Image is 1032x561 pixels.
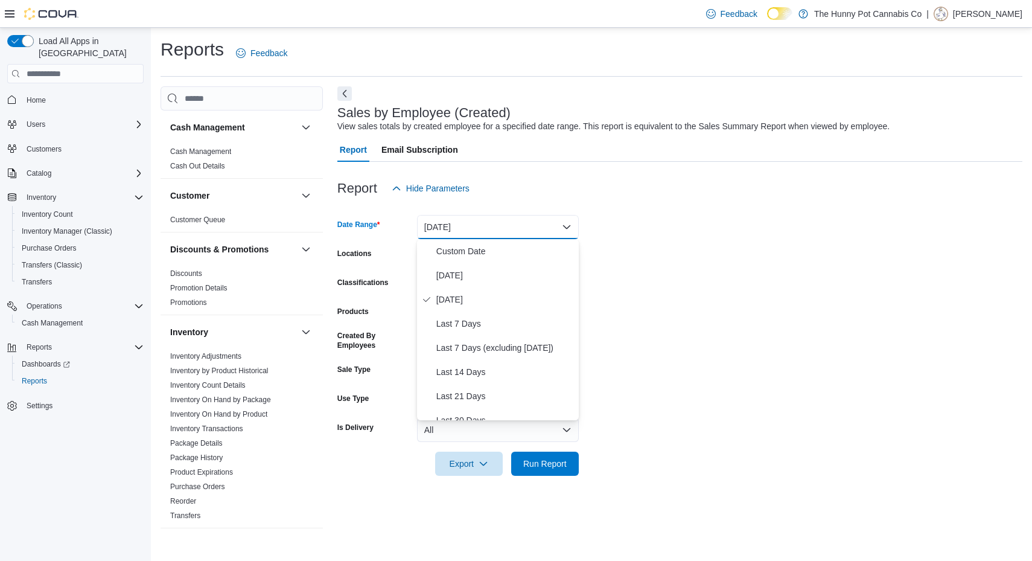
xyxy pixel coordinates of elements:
[17,357,144,371] span: Dashboards
[161,266,323,315] div: Discounts & Promotions
[387,176,474,200] button: Hide Parameters
[22,260,82,270] span: Transfers (Classic)
[170,190,209,202] h3: Customer
[12,315,148,332] button: Cash Management
[22,277,52,287] span: Transfers
[12,206,148,223] button: Inventory Count
[170,438,223,448] span: Package Details
[27,120,45,129] span: Users
[170,298,207,307] span: Promotions
[170,243,296,255] button: Discounts & Promotions
[337,106,511,120] h3: Sales by Employee (Created)
[2,339,148,356] button: Reports
[161,144,323,178] div: Cash Management
[337,394,369,403] label: Use Type
[17,258,144,272] span: Transfers (Classic)
[22,93,51,107] a: Home
[2,140,148,158] button: Customers
[170,467,233,477] span: Product Expirations
[436,316,574,331] span: Last 7 Days
[17,241,144,255] span: Purchase Orders
[22,142,66,156] a: Customers
[22,141,144,156] span: Customers
[436,268,574,283] span: [DATE]
[12,373,148,389] button: Reports
[170,283,228,293] span: Promotion Details
[170,162,225,170] a: Cash Out Details
[170,366,269,376] span: Inventory by Product Historical
[12,274,148,290] button: Transfers
[231,41,292,65] a: Feedback
[17,357,75,371] a: Dashboards
[337,249,372,258] label: Locations
[170,215,225,225] span: Customer Queue
[337,423,374,432] label: Is Delivery
[721,8,757,20] span: Feedback
[170,496,196,506] span: Reorder
[337,307,369,316] label: Products
[170,269,202,278] a: Discounts
[22,166,56,181] button: Catalog
[337,278,389,287] label: Classifications
[170,367,269,375] a: Inventory by Product Historical
[24,8,78,20] img: Cova
[2,189,148,206] button: Inventory
[27,401,53,411] span: Settings
[27,144,62,154] span: Customers
[170,352,241,361] a: Inventory Adjustments
[170,284,228,292] a: Promotion Details
[170,482,225,491] a: Purchase Orders
[170,147,231,156] a: Cash Management
[22,190,144,205] span: Inventory
[17,207,78,222] a: Inventory Count
[22,117,144,132] span: Users
[170,351,241,361] span: Inventory Adjustments
[170,409,267,419] span: Inventory On Hand by Product
[381,138,458,162] span: Email Subscription
[435,452,503,476] button: Export
[22,243,77,253] span: Purchase Orders
[170,410,267,418] a: Inventory On Hand by Product
[22,92,144,107] span: Home
[17,258,87,272] a: Transfers (Classic)
[22,398,144,413] span: Settings
[170,425,243,433] a: Inventory Transactions
[17,316,144,330] span: Cash Management
[170,121,245,133] h3: Cash Management
[511,452,579,476] button: Run Report
[12,223,148,240] button: Inventory Manager (Classic)
[170,216,225,224] a: Customer Queue
[436,292,574,307] span: [DATE]
[2,397,148,414] button: Settings
[767,7,792,20] input: Dark Mode
[2,165,148,182] button: Catalog
[406,182,470,194] span: Hide Parameters
[934,7,948,21] div: Dillon Marquez
[767,20,768,21] span: Dark Mode
[22,340,57,354] button: Reports
[27,168,51,178] span: Catalog
[953,7,1022,21] p: [PERSON_NAME]
[12,356,148,373] a: Dashboards
[12,240,148,257] button: Purchase Orders
[17,241,81,255] a: Purchase Orders
[417,418,579,442] button: All
[12,257,148,274] button: Transfers (Classic)
[27,342,52,352] span: Reports
[17,275,144,289] span: Transfers
[170,326,296,338] button: Inventory
[337,86,352,101] button: Next
[417,239,579,420] div: Select listbox
[27,95,46,105] span: Home
[170,511,200,521] span: Transfers
[170,121,296,133] button: Cash Management
[170,190,296,202] button: Customer
[2,298,148,315] button: Operations
[170,468,233,476] a: Product Expirations
[337,120,890,133] div: View sales totals by created employee for a specified date range. This report is equivalent to th...
[299,188,313,203] button: Customer
[523,458,567,470] span: Run Report
[170,454,223,462] a: Package History
[22,210,73,219] span: Inventory Count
